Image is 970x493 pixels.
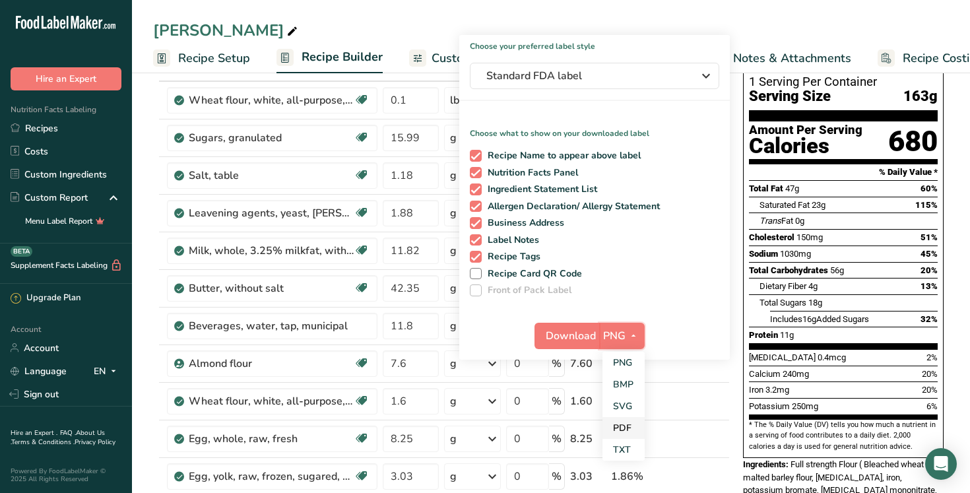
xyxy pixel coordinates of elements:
a: Terms & Conditions . [11,438,75,447]
span: Ingredients: [743,459,789,469]
a: Notes & Attachments [711,44,851,73]
div: Leavening agents, yeast, [PERSON_NAME], compressed [189,205,354,221]
div: 8.25 [570,431,606,447]
button: Download [534,323,599,349]
span: Recipe Builder [302,48,383,66]
div: g [450,130,457,146]
div: g [450,393,457,409]
span: Potassium [749,401,790,411]
span: 115% [915,200,938,210]
span: Recipe Card QR Code [482,268,583,280]
span: 20% [922,369,938,379]
section: % Daily Value * [749,164,938,180]
div: Milk, whole, 3.25% milkfat, with added [MEDICAL_DATA] [189,243,354,259]
span: 51% [921,232,938,242]
div: Wheat flour, white, all-purpose, self-rising, enriched [189,92,354,108]
div: g [450,243,457,259]
div: EN [94,363,121,379]
span: 23g [812,200,825,210]
div: Beverages, water, tap, municipal [189,318,354,334]
span: Business Address [482,217,565,229]
div: Upgrade Plan [11,292,81,305]
span: Total Carbohydrates [749,265,828,275]
button: PNG [599,323,645,349]
div: g [450,318,457,334]
span: Protein [749,330,778,340]
span: Calcium [749,369,781,379]
span: 47g [785,183,799,193]
div: g [450,356,457,372]
div: 1.60 [570,393,606,409]
a: About Us . [11,428,105,447]
span: Saturated Fat [760,200,810,210]
span: 60% [921,183,938,193]
span: 4g [808,281,818,291]
span: 20% [922,385,938,395]
span: 32% [921,314,938,324]
span: Ingredient Statement List [482,183,598,195]
div: g [450,280,457,296]
span: 0.4mcg [818,352,846,362]
div: Calories [749,137,862,156]
span: 150mg [796,232,823,242]
span: Includes Added Sugars [770,314,869,324]
span: Label Notes [482,234,540,246]
a: BMP [602,374,645,395]
span: 0g [795,216,804,226]
span: 6% [926,401,938,411]
span: 240mg [783,369,809,379]
a: FAQ . [60,428,76,438]
div: 3.03 [570,469,606,484]
span: Iron [749,385,763,395]
span: Dietary Fiber [760,281,806,291]
div: Amount Per Serving [749,124,862,137]
span: Recipe Setup [178,49,250,67]
span: 3.2mg [765,385,789,395]
div: g [450,168,457,183]
a: SVG [602,395,645,417]
div: Almond flour [189,356,354,372]
a: TXT [602,439,645,461]
span: Download [546,328,596,344]
span: 250mg [792,401,818,411]
span: 18g [808,298,822,308]
div: 1 Serving Per Container [749,75,938,88]
div: g [450,431,457,447]
span: Serving Size [749,88,831,105]
button: Standard FDA label [470,63,719,89]
section: * The % Daily Value (DV) tells you how much a nutrient in a serving of food contributes to a dail... [749,420,938,452]
p: Choose what to show on your downloaded label [459,117,730,139]
div: g [450,205,457,221]
span: 163g [903,88,938,105]
div: 680 [888,124,938,159]
span: [MEDICAL_DATA] [749,352,816,362]
a: Customize Label [409,44,523,73]
span: Allergen Declaration/ Allergy Statement [482,201,661,213]
span: Customize Label [432,49,523,67]
span: 56g [830,265,844,275]
div: [PERSON_NAME] [153,18,300,42]
span: PNG [603,328,626,344]
span: Total Sugars [760,298,806,308]
a: PNG [602,352,645,374]
h1: Choose your preferred label style [459,35,730,52]
span: Front of Pack Label [482,284,572,296]
span: Recipe Name to appear above label [482,150,641,162]
div: Custom Report [11,191,88,205]
span: Standard FDA label [486,68,684,84]
div: BETA [11,246,32,257]
button: Hire an Expert [11,67,121,90]
span: Recipe Tags [482,251,541,263]
div: Egg, yolk, raw, frozen, sugared, pasteurized [189,469,354,484]
a: Privacy Policy [75,438,115,447]
span: Fat [760,216,793,226]
div: Salt, table [189,168,354,183]
div: lb [450,92,459,108]
a: Hire an Expert . [11,428,57,438]
span: 1030mg [780,249,811,259]
div: Open Intercom Messenger [925,448,957,480]
span: Sodium [749,249,778,259]
span: Cholesterol [749,232,794,242]
a: PDF [602,417,645,439]
div: 7.60 [570,356,606,372]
